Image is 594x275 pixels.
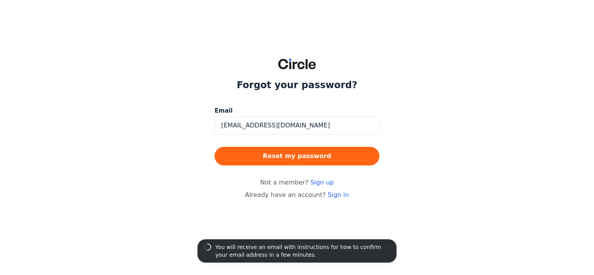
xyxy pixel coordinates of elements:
[215,106,232,115] span: Email
[215,244,381,258] span: You will receive an email with instructions for how to confirm your email address in a few minutes.
[196,218,398,232] a: Powered by Circle
[328,191,349,198] a: Sign in
[260,178,334,187] span: Not a member?
[276,222,318,228] span: Powered by Circle
[237,79,357,91] h1: Forgot your password?
[310,179,334,186] a: Sign up
[215,147,379,165] button: Reset my password
[245,191,349,198] span: Already have an account?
